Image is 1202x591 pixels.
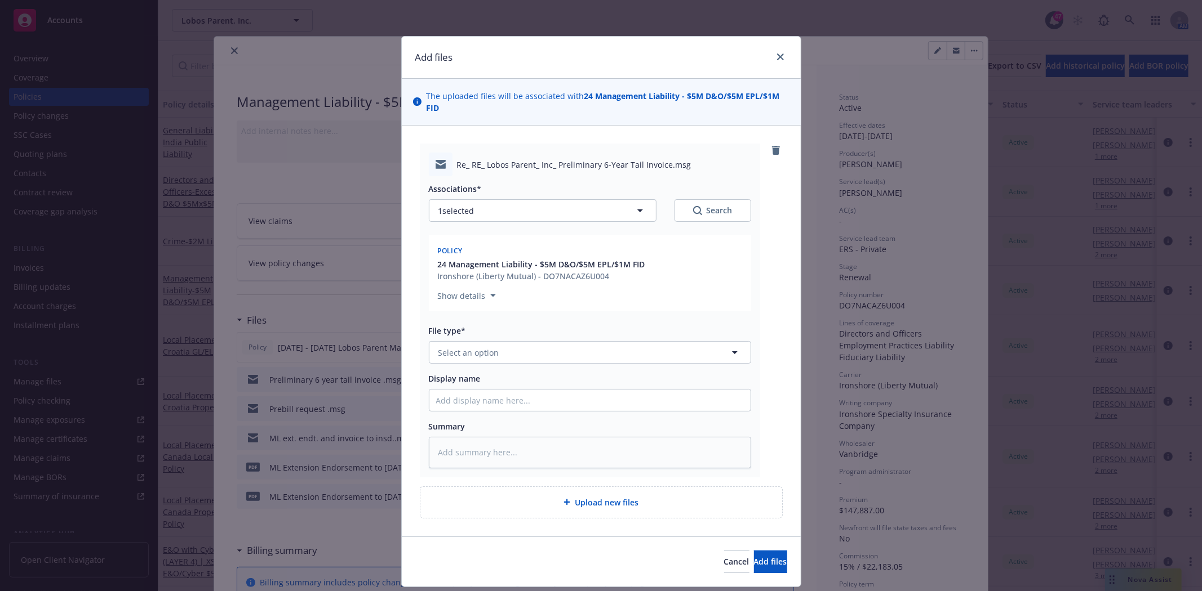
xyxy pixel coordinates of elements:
[429,373,481,384] span: Display name
[420,486,783,518] div: Upload new files
[575,496,638,508] span: Upload new files
[429,389,751,411] input: Add display name here...
[438,347,499,359] span: Select an option
[429,341,751,364] button: Select an option
[429,325,466,336] span: File type*
[429,421,465,432] span: Summary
